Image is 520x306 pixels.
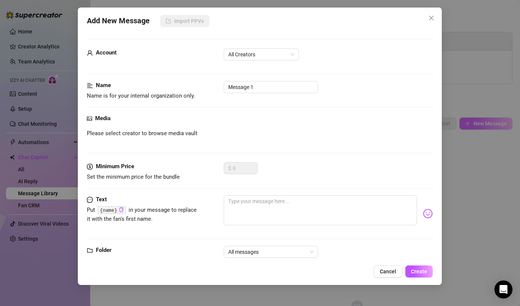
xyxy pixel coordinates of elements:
span: All messages [228,246,314,258]
strong: Text [96,196,107,203]
strong: Minimum Price [96,163,134,170]
button: Close [426,12,438,24]
span: Set the minimum price for the bundle [87,173,180,180]
span: picture [87,114,92,123]
span: Add New Message [87,15,150,27]
input: Enter a name [224,81,318,93]
span: user [87,48,93,57]
span: align-left [87,81,93,90]
button: Create [406,265,433,277]
button: Cancel [374,265,403,277]
span: close [429,15,435,21]
span: Cancel [380,268,397,274]
img: svg%3e [423,209,433,219]
span: Name is for your internal organization only. [87,92,195,99]
div: Open Intercom Messenger [494,280,512,298]
strong: Media [95,115,111,122]
span: folder [87,246,93,255]
span: Close [426,15,438,21]
strong: Name [96,82,111,89]
strong: Account [96,49,117,56]
span: message [87,195,93,204]
strong: Folder [96,247,111,253]
button: Click to Copy [119,207,124,213]
button: Import PPVs [160,15,209,27]
span: dollar [87,162,93,171]
span: Create [411,268,428,274]
span: Put in your message to replace it with the fan's first name. [87,207,197,222]
code: {name} [98,206,126,214]
span: All Creators [228,49,294,60]
span: Please select creator to browse media vault [87,129,197,138]
span: copy [119,207,124,212]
